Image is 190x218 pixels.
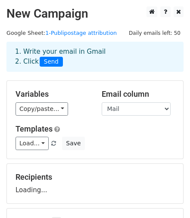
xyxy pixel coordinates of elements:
h5: Recipients [16,172,174,182]
div: Loading... [16,172,174,195]
a: Daily emails left: 50 [126,30,184,36]
a: Copy/paste... [16,102,68,116]
a: 1-Publipostage attribution [45,30,117,36]
button: Save [62,137,84,150]
h5: Email column [102,89,175,99]
span: Send [40,57,63,67]
div: 1. Write your email in Gmail 2. Click [9,47,181,67]
a: Load... [16,137,49,150]
a: Templates [16,124,53,133]
h5: Variables [16,89,89,99]
span: Daily emails left: 50 [126,28,184,38]
h2: New Campaign [6,6,184,21]
small: Google Sheet: [6,30,117,36]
